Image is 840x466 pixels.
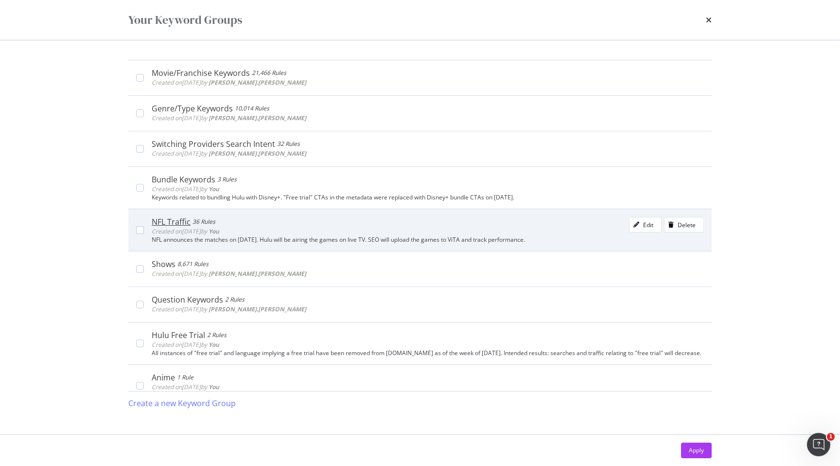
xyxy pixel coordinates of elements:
button: Edit [629,217,662,233]
b: You [209,383,219,391]
span: Created on [DATE] by [152,227,219,235]
div: All instances of "free trial" and language implying a free trial have been removed from [DOMAIN_N... [152,350,704,357]
div: Bundle Keywords [152,175,215,184]
b: [PERSON_NAME].[PERSON_NAME] [209,149,306,158]
div: 8,671 Rules [177,259,209,269]
div: NFL Traffic [152,217,191,227]
b: [PERSON_NAME].[PERSON_NAME] [209,78,306,87]
div: 2 Rules [225,295,245,305]
b: [PERSON_NAME].[PERSON_NAME] [209,269,306,278]
button: Create a new Keyword Group [128,392,236,415]
div: Anime [152,373,175,382]
div: times [706,12,712,28]
div: Hulu Free Trial [152,330,205,340]
div: Question Keywords [152,295,223,305]
span: 1 [827,433,835,441]
div: Switching Providers Search Intent [152,139,275,149]
span: Created on [DATE] by [152,78,306,87]
div: Genre/Type Keywords [152,104,233,113]
span: Created on [DATE] by [152,341,219,349]
div: Create a new Keyword Group [128,398,236,409]
iframe: Intercom live chat [807,433,830,456]
b: You [209,227,219,235]
span: Created on [DATE] by [152,269,306,278]
div: 1 Rule [177,373,193,382]
div: Movie/Franchise Keywords [152,68,250,78]
b: [PERSON_NAME].[PERSON_NAME] [209,305,306,313]
button: Apply [681,443,712,458]
div: NFL announces the matches on [DATE]. Hulu will be airing the games on live TV. SEO will upload th... [152,236,704,243]
div: Apply [689,446,704,454]
div: Keywords related to bundling Hulu with Disney+. "Free trial" CTAs in the metadata were replaced w... [152,194,704,201]
div: Edit [643,221,653,229]
div: Delete [678,221,696,229]
div: 2 Rules [207,330,227,340]
div: 3 Rules [217,175,237,184]
span: Created on [DATE] by [152,185,219,193]
span: Created on [DATE] by [152,383,219,391]
button: Delete [664,217,704,233]
div: 10,014 Rules [235,104,269,113]
span: Created on [DATE] by [152,114,306,122]
div: Shows [152,259,175,269]
span: Created on [DATE] by [152,305,306,313]
div: Your Keyword Groups [128,12,242,28]
b: You [209,341,219,349]
span: Created on [DATE] by [152,149,306,158]
div: 32 Rules [277,139,300,149]
div: 21,466 Rules [252,68,286,78]
div: 36 Rules [192,217,215,227]
b: [PERSON_NAME].[PERSON_NAME] [209,114,306,122]
b: You [209,185,219,193]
